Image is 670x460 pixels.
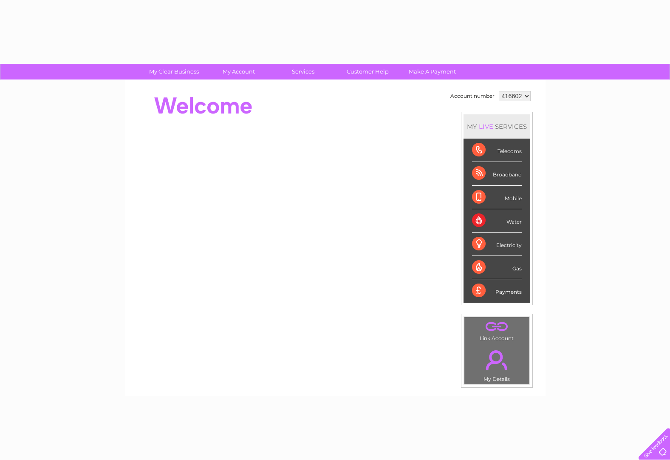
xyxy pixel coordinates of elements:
div: Payments [472,279,522,302]
a: . [466,345,527,375]
div: MY SERVICES [464,114,530,139]
div: Broadband [472,162,522,185]
a: Customer Help [333,64,403,80]
div: Water [472,209,522,233]
td: Link Account [464,317,530,344]
div: LIVE [477,122,495,131]
div: Gas [472,256,522,279]
a: Make A Payment [397,64,467,80]
a: . [466,319,527,334]
div: Telecoms [472,139,522,162]
td: Account number [448,89,497,103]
td: My Details [464,343,530,385]
a: My Clear Business [139,64,209,80]
a: Services [268,64,338,80]
a: My Account [204,64,274,80]
div: Electricity [472,233,522,256]
div: Mobile [472,186,522,209]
